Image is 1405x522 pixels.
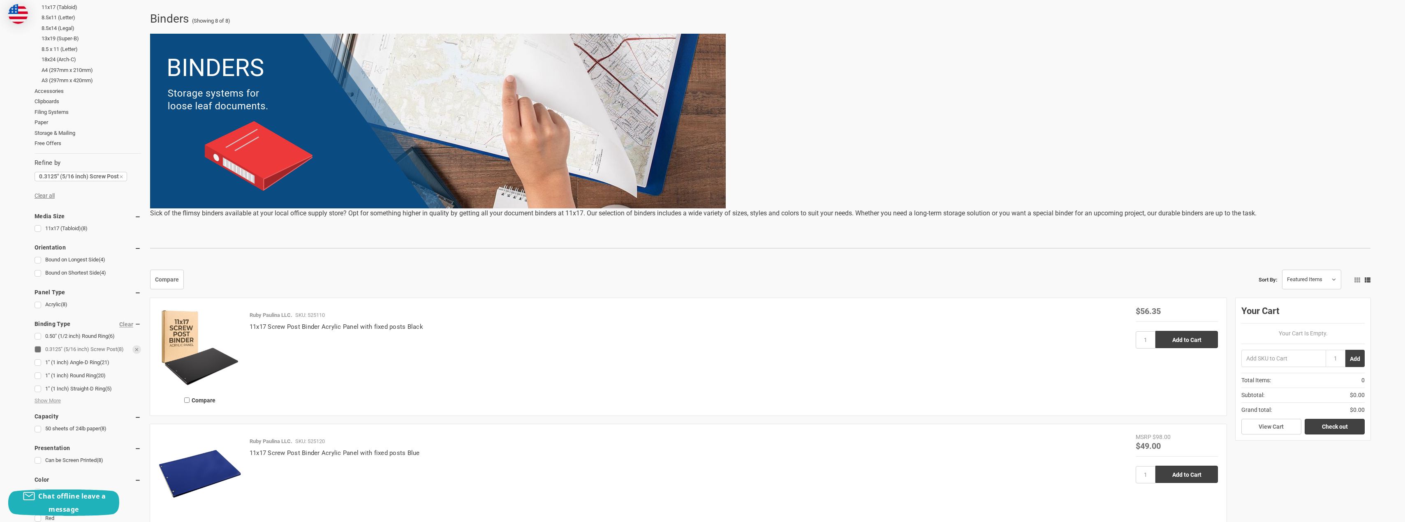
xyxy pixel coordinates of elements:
span: Chat offline leave a message [38,492,106,514]
a: Paper [35,117,141,128]
a: Compare [150,270,184,289]
a: Free Offers [35,138,141,149]
img: 11x17 Screw Post Binder Acrylic Panel with fixed posts Blue [159,433,241,515]
span: (21) [100,359,109,365]
h5: Binding Type [35,319,141,329]
a: Acrylic [35,299,141,310]
span: (4) [99,256,105,263]
a: Can be Screen Printed [35,455,141,466]
a: Bound on Shortest Side [35,268,141,279]
a: 18x24 (Arch-C) [42,54,141,65]
p: Ruby Paulina LLC. [250,437,292,446]
button: Chat offline leave a message [8,490,119,516]
span: 0 [1361,376,1365,385]
span: (8) [117,346,124,352]
input: Add to Cart [1155,466,1218,483]
h5: Media Size [35,211,141,221]
a: 11x17 (Tabloid) [42,2,141,13]
input: Compare [184,397,190,403]
a: 0.3125" (5/16 inch) Screw Post [35,344,141,355]
a: 8.5x11 (Letter) [42,12,141,23]
a: 13x19 (Super-B) [42,33,141,44]
span: (6) [108,333,115,339]
a: 8.5 x 11 (Letter) [42,44,141,55]
h5: Refine by [35,158,141,168]
span: (4) [100,270,106,276]
span: (8) [61,301,67,307]
label: Sort By: [1259,273,1278,286]
a: 1" (1 inch) Round Ring [35,370,141,381]
a: Filing Systems [35,107,141,118]
img: binders-2-.png [150,34,726,208]
h5: Color [35,475,141,485]
h1: Binders [150,8,189,30]
span: $0.00 [1350,406,1365,414]
input: Add SKU to Cart [1241,350,1326,367]
a: 50 sheets of 24lb paper [35,423,141,434]
p: SKU: 525120 [295,437,325,446]
a: Clear [119,320,133,328]
span: (8) [97,457,103,463]
a: 11x17 (Tabloid) [35,223,141,234]
span: $56.35 [1136,305,1161,316]
a: Clipboards [35,96,141,107]
h5: Orientation [35,243,141,252]
span: (20) [96,372,106,379]
a: 8.5x14 (Legal) [42,23,141,34]
a: Check out [1305,419,1365,434]
p: Ruby Paulina LLC. [250,311,292,319]
span: Sick of the flimsy binders available at your local office supply store? Opt for something higher ... [150,209,1257,217]
span: Show More [35,397,61,405]
input: Add to Cart [1155,331,1218,348]
a: Accessories [35,86,141,97]
a: Black [35,487,141,498]
span: $98.00 [1153,434,1171,440]
a: Clear all [35,192,55,199]
h5: Presentation [35,443,141,453]
div: Your Cart [1241,304,1365,323]
label: Compare [159,393,241,407]
p: Your Cart Is Empty. [1241,329,1365,338]
span: $49.00 [1136,440,1161,451]
a: 0.50" (1/2 inch) Round Ring [35,331,141,342]
span: (8) [81,225,88,231]
span: (Showing 8 of 8) [192,17,230,25]
a: 11x17 Screw Post Binder Acrylic Panel with fixed posts Black [250,323,423,330]
h5: Panel Type [35,287,141,297]
a: Storage & Mailing [35,128,141,139]
span: (5) [105,386,112,392]
a: 1" (1 inch) Angle-D Ring [35,357,141,368]
button: Add [1345,350,1365,367]
span: Grand total: [1241,406,1272,414]
img: 11x17 Screw Post Binder Acrylic Panel with fixed posts Black [159,307,241,389]
span: Total Items: [1241,376,1271,385]
a: A3 (297mm x 420mm) [42,75,141,86]
a: 1" (1 Inch) Straight-D Ring [35,383,141,395]
a: A4 (297mm x 210mm) [42,65,141,76]
h5: Capacity [35,411,141,421]
a: Bound on Longest Side [35,254,141,266]
a: View Cart [1241,419,1301,434]
span: Subtotal: [1241,391,1264,400]
a: 0.3125" (5/16 inch) Screw Post [35,172,127,181]
span: $0.00 [1350,391,1365,400]
p: SKU: 525110 [295,311,325,319]
a: 11x17 Screw Post Binder Acrylic Panel with fixed posts Blue [250,449,420,457]
div: MSRP [1136,433,1151,441]
img: duty and tax information for United States [8,4,28,24]
span: (8) [100,425,106,432]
